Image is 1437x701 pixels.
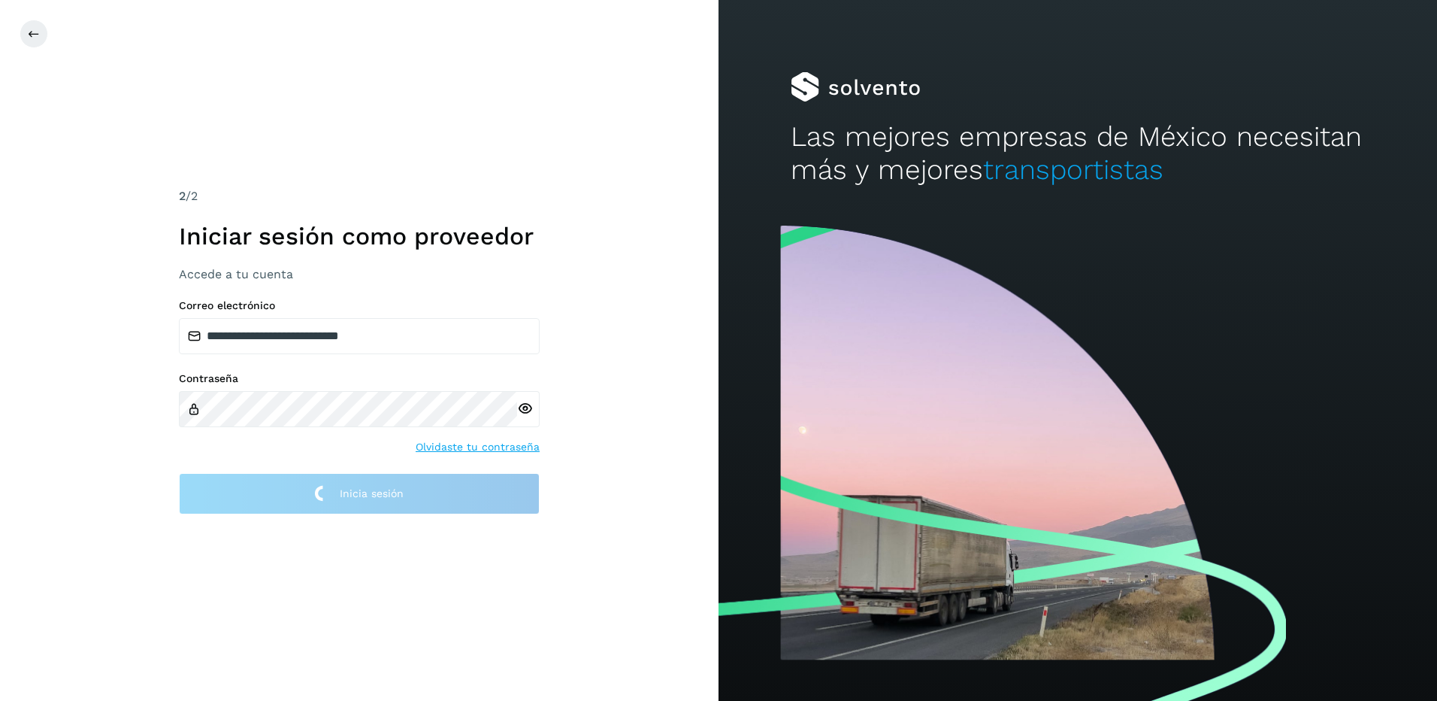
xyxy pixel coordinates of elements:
[179,222,540,250] h1: Iniciar sesión como proveedor
[340,488,404,499] span: Inicia sesión
[179,299,540,312] label: Correo electrónico
[179,473,540,514] button: Inicia sesión
[983,153,1163,186] span: transportistas
[179,267,540,281] h3: Accede a tu cuenta
[179,187,540,205] div: /2
[791,120,1366,187] h2: Las mejores empresas de México necesitan más y mejores
[416,439,540,455] a: Olvidaste tu contraseña
[179,372,540,385] label: Contraseña
[179,189,186,203] span: 2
